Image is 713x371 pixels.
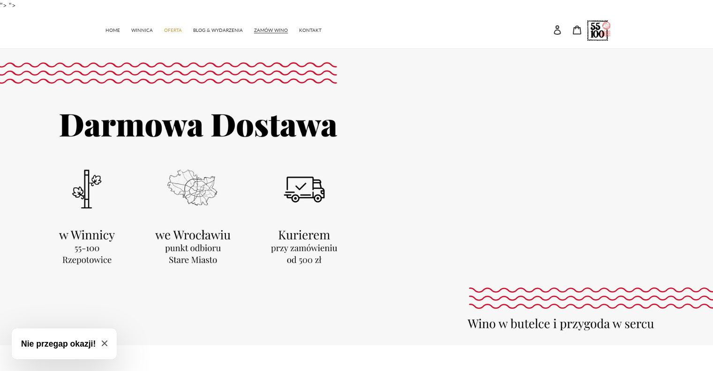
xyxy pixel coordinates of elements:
[294,23,326,36] a: KONTAKT
[193,27,243,33] span: BLOG & WYDARZENIA
[105,27,120,33] span: HOME
[127,23,158,36] a: WINNICA
[159,23,187,36] a: OFERTA
[164,27,182,33] span: OFERTA
[188,23,248,36] a: BLOG & WYDARZENIA
[299,27,322,33] span: KONTAKT
[249,23,293,36] a: ZAMÓW WINO
[254,27,288,33] span: ZAMÓW WINO
[101,23,125,36] a: HOME
[131,27,153,33] span: WINNICA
